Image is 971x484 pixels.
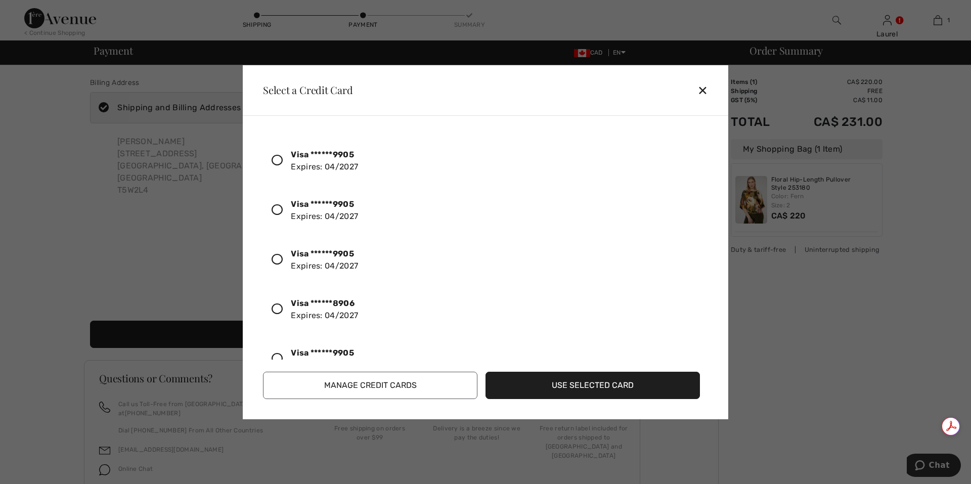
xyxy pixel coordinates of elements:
[697,79,716,101] div: ✕
[22,7,43,16] span: Chat
[263,372,477,399] button: Manage Credit Cards
[291,149,358,173] div: Expires: 04/2027
[255,85,353,95] div: Select a Credit Card
[485,372,700,399] button: Use Selected Card
[291,248,358,272] div: Expires: 04/2027
[291,347,358,371] div: Expires: 04/2027
[291,198,358,223] div: Expires: 04/2027
[291,297,358,322] div: Expires: 04/2027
